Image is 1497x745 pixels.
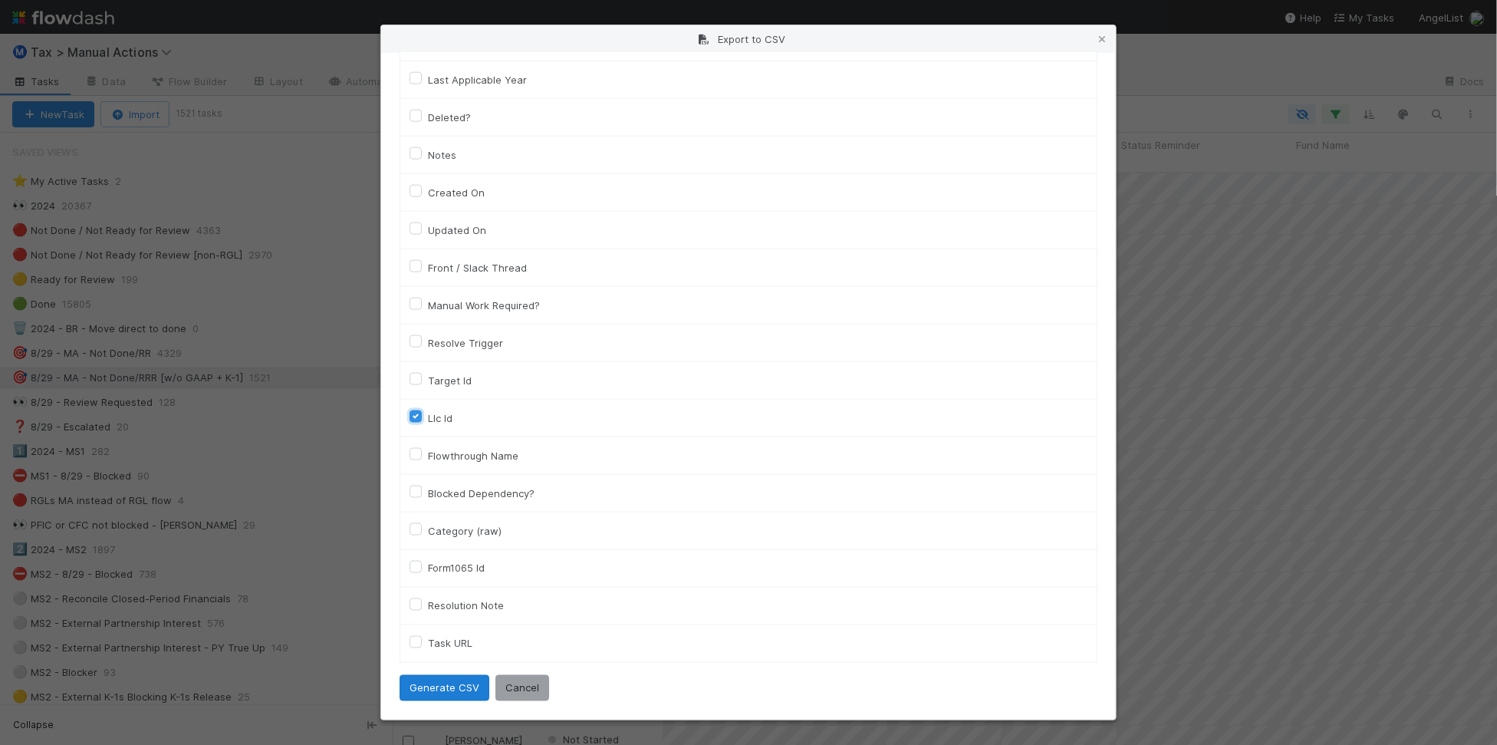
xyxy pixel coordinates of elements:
button: Generate CSV [400,675,489,701]
label: Resolve Trigger [428,334,503,352]
label: Created On [428,183,485,202]
div: Export to CSV [381,25,1116,53]
label: Resolution Note [428,597,504,615]
label: Form1065 Id [428,559,485,578]
label: Notes [428,146,456,164]
label: Front / Slack Thread [428,259,527,277]
label: Blocked Dependency? [428,484,535,503]
label: Updated On [428,221,486,239]
label: Deleted? [428,108,471,127]
label: Task URL [428,635,472,653]
label: Manual Work Required? [428,296,540,315]
label: Last Applicable Year [428,71,527,89]
label: Llc Id [428,409,452,427]
label: Category (raw) [428,522,502,540]
label: Flowthrough Name [428,447,518,465]
label: Target Id [428,371,472,390]
button: Cancel [495,675,549,701]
